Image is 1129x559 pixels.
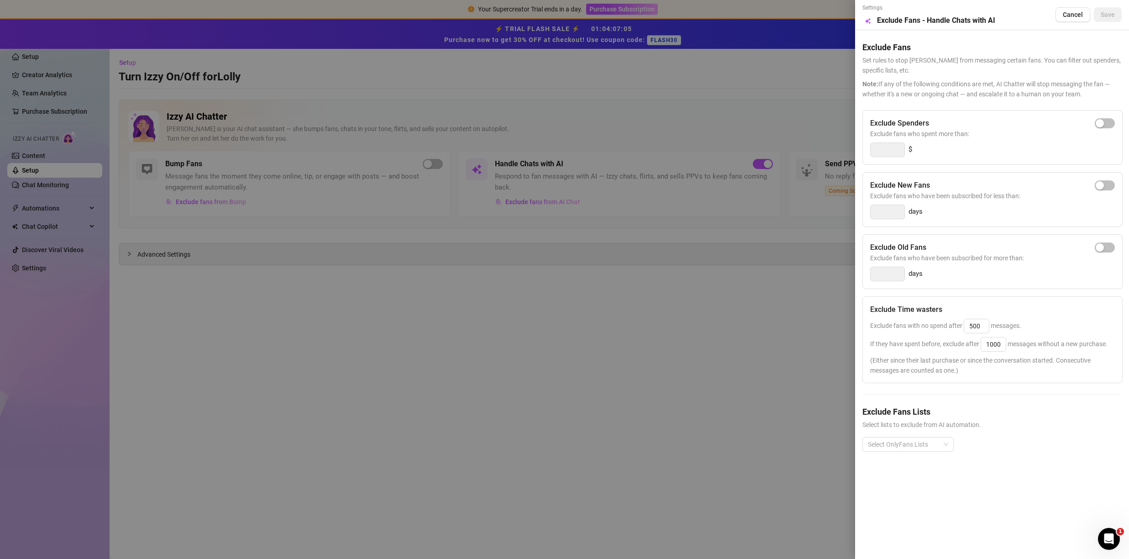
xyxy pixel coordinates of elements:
span: Settings [862,4,995,12]
span: Exclude fans who have been subscribed for less than: [870,191,1115,201]
h5: Exclude New Fans [870,180,930,191]
button: Save [1094,7,1122,22]
span: Cancel [1063,11,1083,18]
span: If any of the following conditions are met, AI Chatter will stop messaging the fan — whether it's... [862,79,1122,99]
span: Exclude fans who have been subscribed for more than: [870,253,1115,263]
span: If they have spent before, exclude after messages without a new purchase. [870,340,1108,348]
span: Set rules to stop [PERSON_NAME] from messaging certain fans. You can filter out spenders, specifi... [862,55,1122,75]
h5: Exclude Old Fans [870,242,926,253]
h5: Exclude Fans [862,41,1122,53]
button: Cancel [1055,7,1090,22]
span: Select lists to exclude from AI automation. [862,420,1122,430]
span: (Either since their last purchase or since the conversation started. Consecutive messages are cou... [870,355,1115,375]
span: 1 [1117,528,1124,535]
h5: Exclude Time wasters [870,304,942,315]
span: Note: [862,80,878,88]
span: days [908,269,923,279]
span: Exclude fans who spent more than: [870,129,1115,139]
span: Exclude fans with no spend after messages. [870,322,1021,329]
span: days [908,206,923,217]
span: $ [908,144,912,155]
h5: Exclude Fans Lists [862,406,1122,418]
h5: Exclude Spenders [870,118,929,129]
iframe: Intercom live chat [1098,528,1120,550]
h5: Exclude Fans - Handle Chats with AI [877,15,995,26]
